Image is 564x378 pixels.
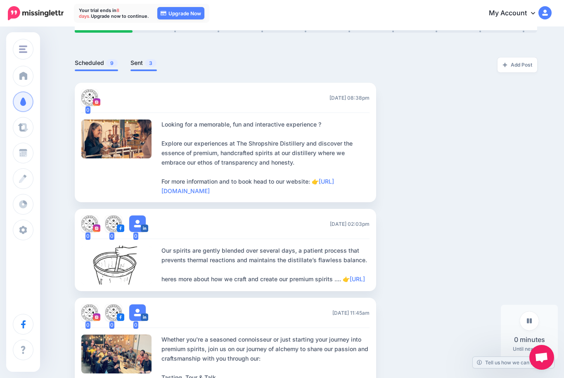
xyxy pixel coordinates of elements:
img: instagram-square.png [93,225,100,232]
span: 0 [85,106,90,114]
img: linkedin-square.png [141,313,148,321]
img: 450354928_994237422355252_5446395951084390324_n-bsa154850.jpg [81,215,98,232]
span: 9 [106,59,118,67]
a: [URL] [350,275,365,282]
img: instagram-square.png [93,98,100,106]
span: 0 minutes [514,335,545,345]
div: Our spirits are gently blended over several days, a patient process that prevents thermal reactio... [161,246,370,285]
img: 450354928_994237422355252_5446395951084390324_n-bsa154850.jpg [81,304,98,321]
a: Add Post [498,57,537,72]
img: user_default_image.png [129,304,146,321]
img: facebook-square.png [117,225,124,232]
img: 347228750_986633839366780_742344945328749438_n-bsa154849.jpg [105,304,122,321]
div: Open chat [529,345,554,370]
span: [DATE] 08:38pm [329,94,370,102]
div: Until next post [501,305,558,360]
img: Missinglettr [8,6,64,20]
span: 8 days. [79,7,119,19]
img: instagram-square.png [93,313,100,321]
p: Your trial ends in Upgrade now to continue. [79,7,149,19]
span: 0 [133,232,138,240]
a: My Account [481,3,552,24]
a: Upgrade Now [157,7,204,19]
img: 347228750_986633839366780_742344945328749438_n-bsa154849.jpg [105,215,122,232]
span: 0 [109,321,114,329]
a: Scheduled9 [75,58,118,68]
span: [DATE] 02:03pm [330,220,370,228]
a: Tell us how we can improve [473,357,554,368]
span: 0 [133,321,138,329]
div: Looking for a memorable, fun and interactive experience ? Explore our experiences at The Shropshi... [161,120,370,196]
span: 0 [85,232,90,240]
span: [DATE] 11:45am [332,309,370,317]
a: Sent3 [130,58,157,68]
img: menu.png [19,45,27,53]
img: user_default_image.png [129,215,146,232]
span: 0 [109,232,114,240]
span: 0 [85,321,90,329]
img: facebook-square.png [117,313,124,321]
img: 450354928_994237422355252_5446395951084390324_n-bsa154850.jpg [81,89,98,106]
span: 3 [145,59,156,67]
img: linkedin-square.png [141,225,148,232]
img: plus-grey-dark.png [502,62,507,67]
